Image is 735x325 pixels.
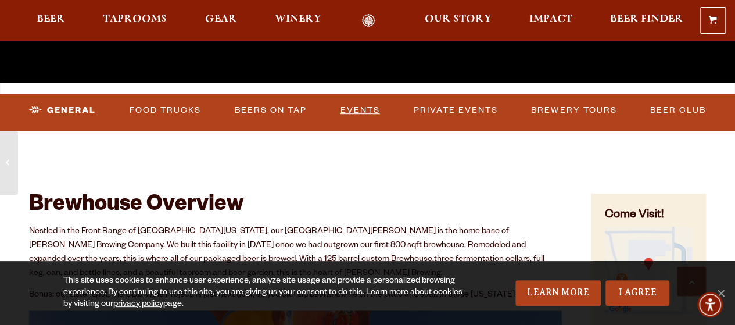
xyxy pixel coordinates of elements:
h2: Brewhouse Overview [29,194,562,219]
span: Gear [205,15,237,24]
img: Small thumbnail of location on map [605,227,692,314]
a: Our Story [417,14,499,27]
span: Winery [275,15,321,24]
div: This site uses cookies to enhance user experience, analyze site usage and provide a personalized ... [63,276,469,310]
a: privacy policy [113,300,163,309]
span: Beer [37,15,65,24]
a: Events [336,97,385,124]
a: Gear [198,14,245,27]
a: Food Trucks [125,97,206,124]
a: Brewery Tours [526,97,621,124]
a: Impact [522,14,580,27]
span: Taprooms [103,15,167,24]
h4: Come Visit! [605,208,692,224]
span: Impact [529,15,572,24]
a: Odell Home [347,14,390,27]
a: I Agree [605,280,669,306]
a: Beers on Tap [230,97,311,124]
a: Beer [29,14,73,27]
div: Accessibility Menu [697,292,723,317]
a: Beer Club [646,97,711,124]
a: Winery [267,14,329,27]
span: Our Story [425,15,492,24]
a: Taprooms [95,14,174,27]
a: General [24,97,101,124]
a: Learn More [515,280,601,306]
a: Private Events [408,97,502,124]
p: Nestled in the Front Range of [GEOGRAPHIC_DATA][US_STATE], our [GEOGRAPHIC_DATA][PERSON_NAME] is ... [29,225,562,281]
span: Beer Finder [610,15,683,24]
a: Beer Finder [603,14,691,27]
